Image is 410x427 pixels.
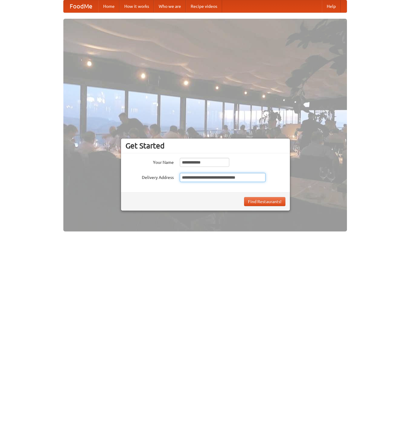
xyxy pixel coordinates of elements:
a: Recipe videos [186,0,222,12]
a: How it works [119,0,154,12]
h3: Get Started [126,141,285,150]
button: Find Restaurants! [244,197,285,206]
label: Delivery Address [126,173,174,180]
label: Your Name [126,158,174,165]
a: Help [322,0,341,12]
a: FoodMe [64,0,98,12]
a: Who we are [154,0,186,12]
a: Home [98,0,119,12]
